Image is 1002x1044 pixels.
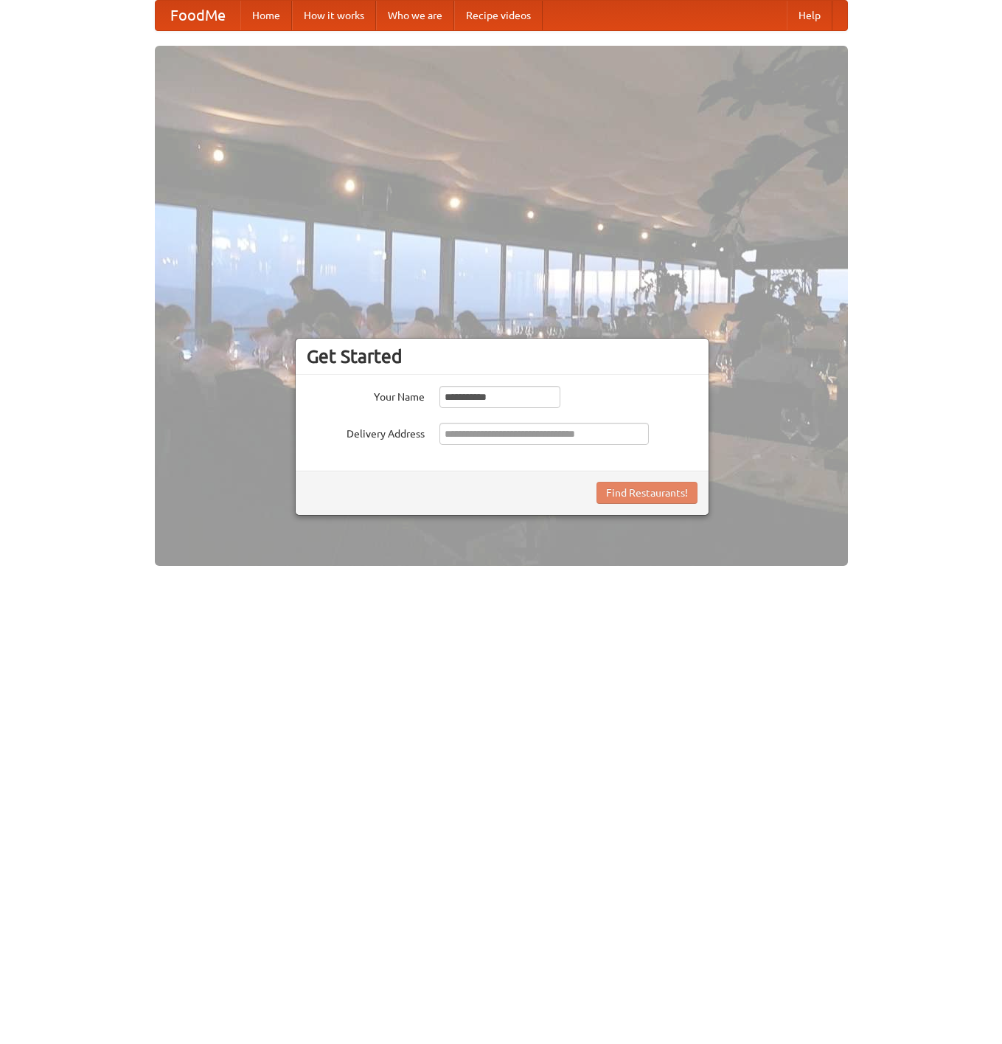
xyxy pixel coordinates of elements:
[787,1,832,30] a: Help
[307,345,697,367] h3: Get Started
[307,386,425,404] label: Your Name
[596,482,697,504] button: Find Restaurants!
[156,1,240,30] a: FoodMe
[240,1,292,30] a: Home
[376,1,454,30] a: Who we are
[307,423,425,441] label: Delivery Address
[292,1,376,30] a: How it works
[454,1,543,30] a: Recipe videos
